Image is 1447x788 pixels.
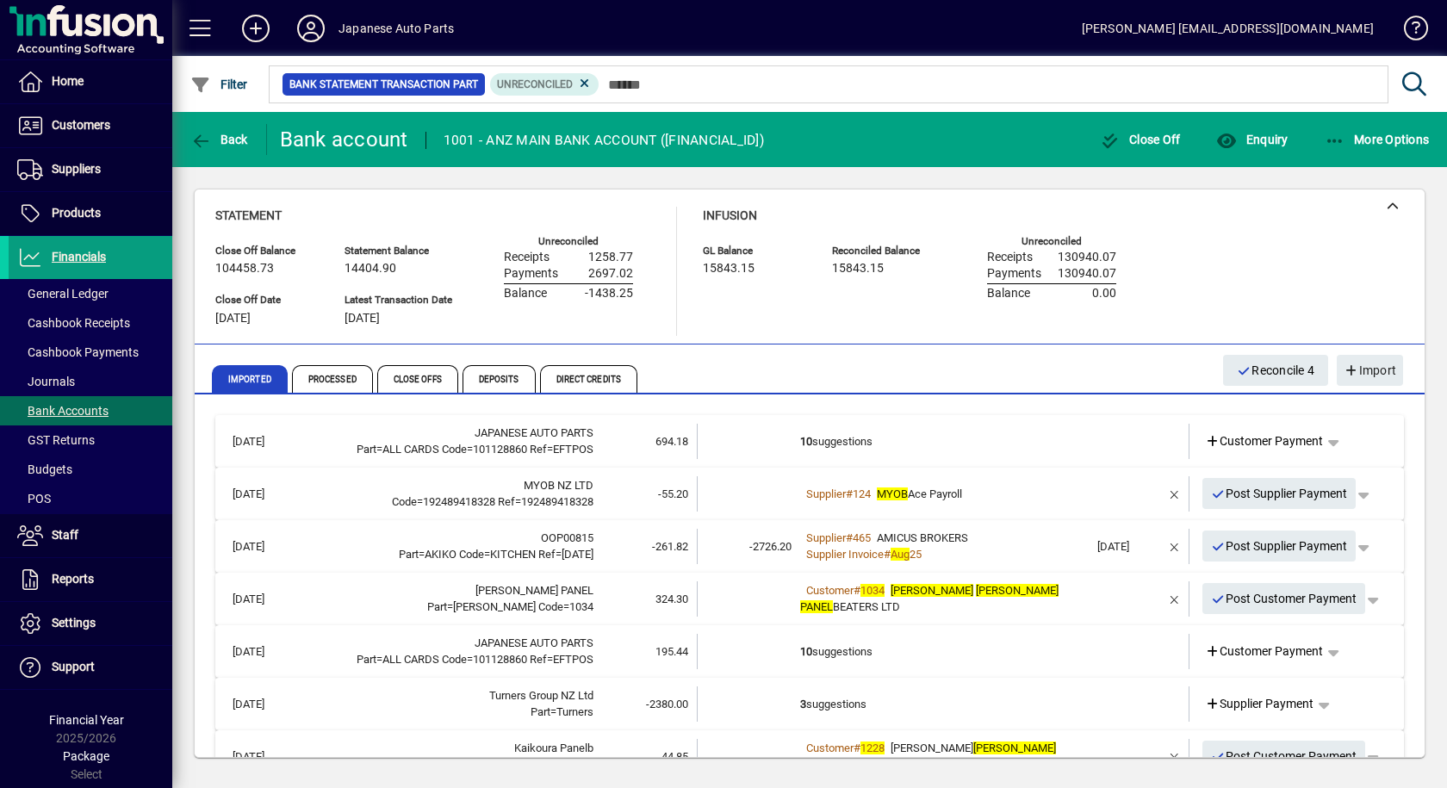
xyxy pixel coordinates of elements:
[490,73,599,96] mat-chip: Reconciliation Status: Unreconciled
[215,573,1404,625] mat-expansion-panel-header: [DATE][PERSON_NAME] PANELPart=[PERSON_NAME] Code=1034324.30Customer#1034[PERSON_NAME] [PERSON_NAM...
[853,487,871,500] span: 124
[444,127,764,154] div: 1001 - ANZ MAIN BANK ACCOUNT ([FINANCIAL_ID])
[1211,532,1348,561] span: Post Supplier Payment
[1097,538,1161,555] div: [DATE]
[215,262,274,276] span: 104458.73
[17,316,130,330] span: Cashbook Receipts
[224,739,305,774] td: [DATE]
[9,646,172,689] a: Support
[976,584,1059,597] em: [PERSON_NAME]
[17,492,51,506] span: POS
[891,548,922,561] span: 25
[800,741,1056,772] span: [PERSON_NAME] EATERS
[1223,355,1328,386] button: Reconcile 4
[1237,357,1314,385] span: Reconcile 4
[463,365,536,393] span: Deposits
[63,749,109,763] span: Package
[9,425,172,455] a: GST Returns
[305,493,593,511] div: 192489418328 192489418328
[215,468,1404,520] mat-expansion-panel-header: [DATE]MYOB NZ LTDCode=192489418328 Ref=192489418328-55.20Supplier#124MYOBAce PayrollPost Supplier...
[172,124,267,155] app-page-header-button: Back
[504,267,558,281] span: Payments
[891,548,910,561] em: Aug
[658,487,688,500] span: -55.20
[1161,480,1189,507] button: Remove
[17,462,72,476] span: Budgets
[52,118,110,132] span: Customers
[186,69,252,100] button: Filter
[292,365,373,393] span: Processed
[1344,357,1396,385] span: Import
[987,287,1030,301] span: Balance
[854,584,860,597] span: #
[504,287,547,301] span: Balance
[9,192,172,235] a: Products
[1161,585,1189,612] button: Remove
[973,741,1056,754] em: [PERSON_NAME]
[305,740,593,757] div: Kaikoura Panelb
[52,616,96,630] span: Settings
[646,698,688,710] span: -2380.00
[9,396,172,425] a: Bank Accounts
[215,730,1404,783] mat-expansion-panel-header: [DATE]Kaikoura PanelbPart=1228 Code=[PERSON_NAME]44.85Customer#1228[PERSON_NAME][PERSON_NAME] EAT...
[806,584,854,597] span: Customer
[9,279,172,308] a: General Ledger
[17,287,109,301] span: General Ledger
[1100,133,1181,146] span: Close Off
[877,487,908,500] em: MYOB
[806,548,884,561] span: Supplier Invoice
[854,741,860,754] span: #
[800,435,812,448] b: 10
[1092,287,1116,301] span: 0.00
[9,602,172,645] a: Settings
[661,750,688,763] span: 44.85
[224,424,305,459] td: [DATE]
[9,60,172,103] a: Home
[538,236,599,247] label: Unreconciled
[9,338,172,367] a: Cashbook Payments
[800,686,1089,722] td: suggestions
[17,375,75,388] span: Journals
[800,424,1089,459] td: suggestions
[215,678,1404,730] mat-expansion-panel-header: [DATE]Turners Group NZ LtdPart=Turners-2380.003suggestionsSupplier Payment
[497,78,573,90] span: Unreconciled
[1161,742,1189,770] button: Remove
[1022,236,1082,247] label: Unreconciled
[305,546,593,563] div: AKIKO KITCHEN AUG
[877,531,968,544] span: AMICUS BROKERS
[1216,133,1288,146] span: Enquiry
[1212,124,1292,155] button: Enquiry
[1058,251,1116,264] span: 130940.07
[224,634,305,669] td: [DATE]
[800,581,891,599] a: Customer#1034
[52,572,94,586] span: Reports
[1205,695,1314,713] span: Supplier Payment
[283,13,338,44] button: Profile
[305,651,593,668] div: ALL CARDS 101128860 EFTPOS
[377,365,458,393] span: Close Offs
[1325,133,1430,146] span: More Options
[1337,355,1403,386] button: Import
[49,713,124,727] span: Financial Year
[9,558,172,601] a: Reports
[9,514,172,557] a: Staff
[652,540,688,553] span: -261.82
[345,295,452,306] span: Latest Transaction Date
[891,584,973,597] em: [PERSON_NAME]
[800,529,877,547] a: Supplier#465
[52,528,78,542] span: Staff
[228,13,283,44] button: Add
[215,520,1404,573] mat-expansion-panel-header: [DATE]OOP00815Part=AKIKO Code=KITCHEN Ref=[DATE]-261.82-2726.20Supplier#465AMICUS BROKERSSupplier...
[987,267,1041,281] span: Payments
[800,645,812,658] b: 10
[305,756,593,773] div: 1228 Muir
[224,686,305,722] td: [DATE]
[52,162,101,176] span: Suppliers
[215,625,1404,678] mat-expansion-panel-header: [DATE]JAPANESE AUTO PARTSPart=ALL CARDS Code=101128860 Ref=EFTPOS195.4410suggestionsCustomer Payment
[1161,532,1189,560] button: Remove
[190,78,248,91] span: Filter
[215,415,1404,468] mat-expansion-panel-header: [DATE]JAPANESE AUTO PARTSPart=ALL CARDS Code=101128860 Ref=EFTPOS694.1810suggestionsCustomer Payment
[224,476,305,512] td: [DATE]
[190,133,248,146] span: Back
[806,487,846,500] span: Supplier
